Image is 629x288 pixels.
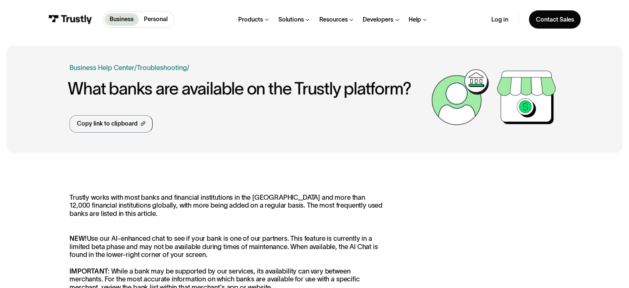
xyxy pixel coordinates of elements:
[69,267,108,275] strong: IMPORTANT
[77,119,138,128] div: Copy link to clipboard
[238,16,263,24] div: Products
[278,16,304,24] div: Solutions
[363,16,393,24] div: Developers
[69,63,134,73] a: Business Help Center
[409,16,421,24] div: Help
[69,115,153,133] a: Copy link to clipboard
[144,15,167,24] p: Personal
[134,63,137,73] div: /
[105,13,139,26] a: Business
[491,16,508,24] a: Log in
[139,13,172,26] a: Personal
[110,15,134,24] p: Business
[68,80,427,98] h1: What banks are available on the Trustly platform?
[48,15,92,24] img: Trustly Logo
[529,10,581,28] a: Contact Sales
[69,194,385,218] p: Trustly works with most banks and financial institutions in the [GEOGRAPHIC_DATA] and more than 1...
[137,64,187,71] a: Troubleshooting
[69,235,86,242] strong: NEW!
[319,16,347,24] div: Resources
[187,63,189,73] div: /
[536,16,574,24] div: Contact Sales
